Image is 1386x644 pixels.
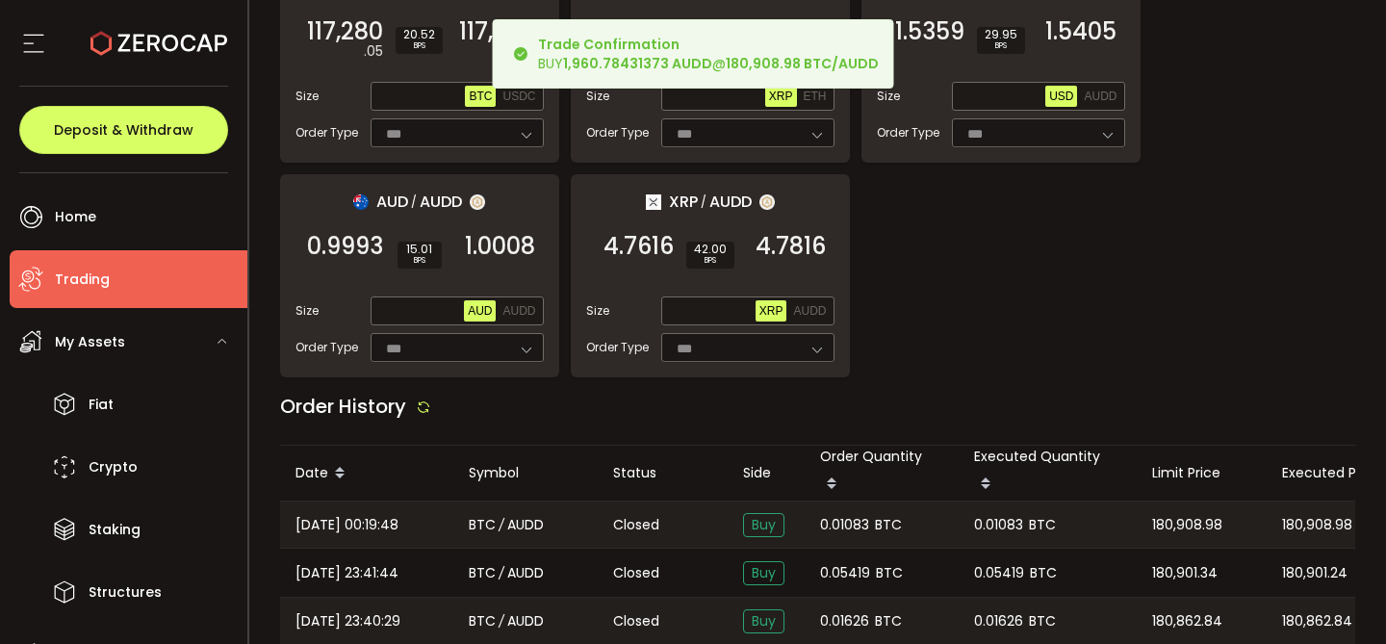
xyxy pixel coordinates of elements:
[507,562,544,584] span: AUDD
[453,462,598,484] div: Symbol
[295,124,358,142] span: Order Type
[1045,22,1116,41] span: 1.5405
[538,35,680,54] b: Trade Confirmation
[420,190,462,214] span: AUDD
[295,514,398,536] span: [DATE] 00:19:48
[459,22,535,41] span: 117,520
[89,453,138,481] span: Crypto
[769,90,793,103] span: XRP
[1282,610,1352,632] span: 180,862.84
[743,561,784,585] span: Buy
[89,391,114,419] span: Fiat
[55,203,96,231] span: Home
[820,514,869,536] span: 0.01083
[295,302,319,320] span: Size
[759,304,783,318] span: XRP
[464,300,496,322] button: AUD
[1080,86,1120,107] button: AUDD
[820,562,870,584] span: 0.05419
[465,237,535,256] span: 1.0008
[295,610,400,632] span: [DATE] 23:40:29
[280,457,453,490] div: Date
[465,86,496,107] button: BTC
[295,339,358,356] span: Order Type
[468,304,492,318] span: AUD
[499,562,504,584] em: /
[1290,552,1386,644] iframe: Chat Widget
[469,90,492,103] span: BTC
[1084,90,1116,103] span: AUDD
[586,88,609,105] span: Size
[1152,514,1222,536] span: 180,908.98
[1282,562,1347,584] span: 180,901.24
[805,446,959,501] div: Order Quantity
[877,88,900,105] span: Size
[646,194,661,210] img: xrp_portfolio.png
[280,393,406,420] span: Order History
[974,562,1024,584] span: 0.05419
[804,90,827,103] span: ETH
[376,190,408,214] span: AUD
[538,35,879,73] div: BUY @
[1049,90,1073,103] span: USD
[974,514,1023,536] span: 0.01083
[469,562,496,584] span: BTC
[876,562,903,584] span: BTC
[895,22,964,41] span: 1.5359
[1152,562,1218,584] span: 180,901.34
[1029,610,1056,632] span: BTC
[613,611,659,631] span: Closed
[499,300,539,322] button: AUDD
[411,193,417,211] em: /
[985,29,1017,40] span: 29.95
[1045,86,1077,107] button: USD
[613,515,659,535] span: Closed
[89,579,162,606] span: Structures
[728,462,805,484] div: Side
[295,88,319,105] span: Size
[502,304,535,318] span: AUDD
[54,123,193,137] span: Deposit & Withdraw
[469,610,496,632] span: BTC
[800,86,831,107] button: ETH
[974,610,1023,632] span: 0.01626
[55,328,125,356] span: My Assets
[405,255,434,267] i: BPS
[499,86,539,107] button: USDC
[586,339,649,356] span: Order Type
[586,124,649,142] span: Order Type
[507,514,544,536] span: AUDD
[598,462,728,484] div: Status
[1029,514,1056,536] span: BTC
[563,54,712,73] b: 1,960.78431373 AUDD
[793,304,826,318] span: AUDD
[405,244,434,255] span: 15.01
[19,106,228,154] button: Deposit & Withdraw
[613,563,659,583] span: Closed
[875,514,902,536] span: BTC
[756,300,787,322] button: XRP
[507,610,544,632] span: AUDD
[499,610,504,632] em: /
[694,255,727,267] i: BPS
[586,302,609,320] span: Size
[756,237,826,256] span: 4.7816
[709,190,752,214] span: AUDD
[789,300,830,322] button: AUDD
[403,29,435,40] span: 20.52
[669,190,698,214] span: XRP
[307,22,383,41] span: 117,280
[875,610,902,632] span: BTC
[470,194,485,210] img: zuPXiwguUFiBOIQyqLOiXsnnNitlx7q4LCwEbLHADjIpTka+Lip0HH8D0VTrd02z+wEAAAAASUVORK5CYII=
[820,610,869,632] span: 0.01626
[502,90,535,103] span: USDC
[603,237,674,256] span: 4.7616
[694,244,727,255] span: 42.00
[1282,514,1352,536] span: 180,908.98
[765,86,797,107] button: XRP
[469,514,496,536] span: BTC
[985,40,1017,52] i: BPS
[743,513,784,537] span: Buy
[1137,462,1267,484] div: Limit Price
